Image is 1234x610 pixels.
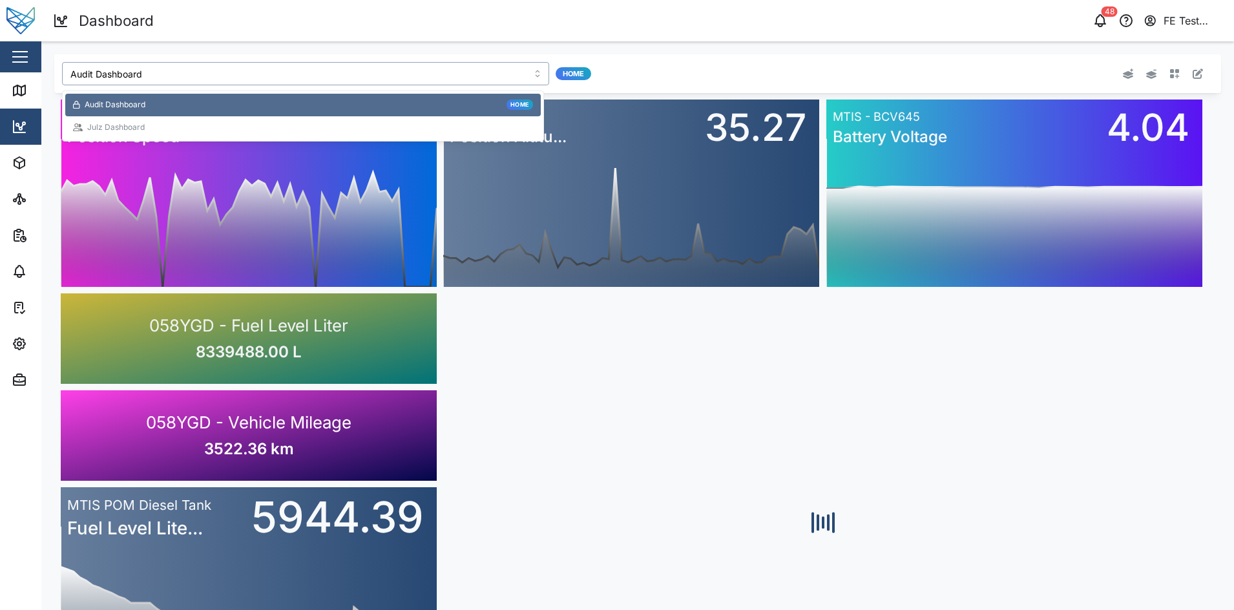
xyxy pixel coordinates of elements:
div: Julz Dashboard [87,121,145,134]
span: 058YGD - Fuel Level Liter [149,313,348,339]
div: FE Test Admin [1164,13,1223,29]
span: Home [563,68,585,79]
span: Home [510,100,528,109]
tspan: 35.27 [705,105,806,150]
div: Tasks [34,300,69,315]
div: Assets [34,156,74,170]
div: 48 [1102,6,1118,17]
span: 8339488.00 L [196,340,302,364]
div: Dashboard [34,120,92,134]
div: Reports [34,228,78,242]
div: Settings [34,337,79,351]
div: Audit Dashboard [85,99,145,111]
tspan: 4.04 [1107,105,1189,150]
span: 3522.36 km [204,437,294,461]
tspan: Battery Voltage [833,127,947,146]
span: 058YGD - Vehicle Mileage [146,410,351,436]
div: Sites [34,192,65,206]
div: Admin [34,373,72,387]
tspan: MTIS - BCV645 [833,109,920,123]
div: Alarms [34,264,74,279]
div: Map [34,83,63,98]
tspan: Fuel Level Lite... [67,517,203,539]
div: Dashboard [79,10,154,32]
img: Main Logo [6,6,35,35]
button: FE Test Admin [1143,12,1224,30]
input: Choose a dashboard [62,62,549,85]
tspan: MTIS POM Diesel Tank [67,497,212,513]
tspan: 5944.39 [251,491,424,543]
